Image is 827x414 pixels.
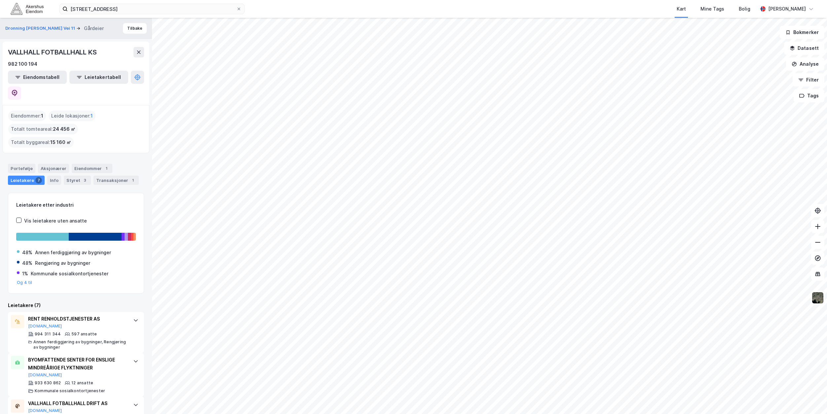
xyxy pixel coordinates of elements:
[794,382,827,414] div: Kontrollprogram for chat
[71,380,93,386] div: 12 ansatte
[72,164,112,173] div: Eiendommer
[28,356,127,372] div: BYOMFATTENDE SENTER FOR ENSLIGE MINDREÅRIGE FLYKTNINGER
[22,259,32,267] div: 48%
[8,71,67,84] button: Eiendomstabell
[35,331,61,337] div: 994 311 344
[28,315,127,323] div: RENT RENHOLDSTJENESTER AS
[91,112,93,120] span: 1
[35,259,90,267] div: Rengjøring av bygninger
[49,111,95,121] div: Leide lokasjoner :
[31,270,108,278] div: Kommunale sosialkontortjenester
[28,408,62,413] button: [DOMAIN_NAME]
[8,164,35,173] div: Portefølje
[28,372,62,378] button: [DOMAIN_NAME]
[22,249,32,257] div: 48%
[28,399,127,407] div: VALLHALL FOTBALLHALL DRIFT AS
[103,165,110,172] div: 1
[53,125,75,133] span: 24 456 ㎡
[8,124,78,134] div: Totalt tomteareal :
[35,380,61,386] div: 933 630 862
[794,89,824,102] button: Tags
[811,292,824,304] img: 9k=
[38,164,69,173] div: Aksjonærer
[8,47,98,57] div: VALLHALL FOTBALLHALL KS
[24,217,87,225] div: Vis leietakere uten ansatte
[130,177,136,184] div: 1
[768,5,806,13] div: [PERSON_NAME]
[71,331,97,337] div: 597 ansatte
[11,3,44,15] img: akershus-eiendom-logo.9091f326c980b4bce74ccdd9f866810c.svg
[8,60,37,68] div: 982 100 194
[35,388,105,394] div: Kommunale sosialkontortjenester
[82,177,88,184] div: 3
[8,111,46,121] div: Eiendommer :
[47,176,61,185] div: Info
[793,73,824,86] button: Filter
[5,25,76,32] button: Dronning [PERSON_NAME] Vei 11
[68,4,236,14] input: Søk på adresse, matrikkel, gårdeiere, leietakere eller personer
[780,26,824,39] button: Bokmerker
[28,324,62,329] button: [DOMAIN_NAME]
[8,137,74,148] div: Totalt byggareal :
[8,301,144,309] div: Leietakere (7)
[50,138,71,146] span: 15 160 ㎡
[94,176,139,185] div: Transaksjoner
[784,42,824,55] button: Datasett
[123,23,147,34] button: Tilbake
[33,339,127,350] div: Annen ferdiggjøring av bygninger, Rengjøring av bygninger
[739,5,750,13] div: Bolig
[84,24,104,32] div: Gårdeier
[41,112,43,120] span: 1
[69,71,128,84] button: Leietakertabell
[700,5,724,13] div: Mine Tags
[786,57,824,71] button: Analyse
[794,382,827,414] iframe: Chat Widget
[16,201,136,209] div: Leietakere etter industri
[22,270,28,278] div: 1%
[17,280,32,285] button: Og 4 til
[35,249,111,257] div: Annen ferdiggjøring av bygninger
[35,177,42,184] div: 7
[64,176,91,185] div: Styret
[8,176,45,185] div: Leietakere
[677,5,686,13] div: Kart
